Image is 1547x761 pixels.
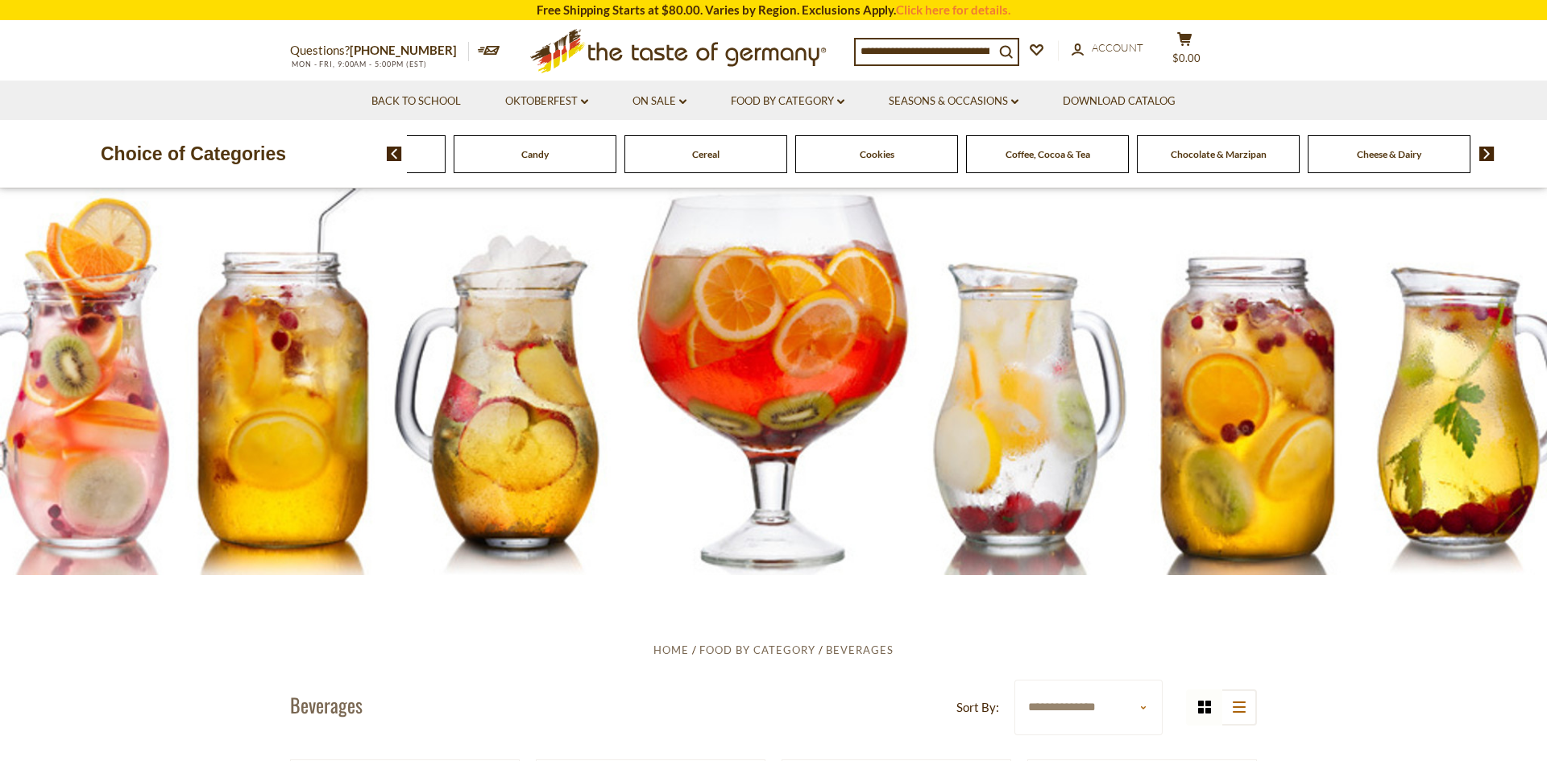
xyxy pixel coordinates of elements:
a: Back to School [371,93,461,110]
a: On Sale [632,93,686,110]
a: Download Catalog [1063,93,1176,110]
span: Account [1092,41,1143,54]
a: Cheese & Dairy [1357,148,1421,160]
img: next arrow [1479,147,1495,161]
span: MON - FRI, 9:00AM - 5:00PM (EST) [290,60,427,68]
a: Seasons & Occasions [889,93,1018,110]
a: Click here for details. [896,2,1010,17]
p: Questions? [290,40,469,61]
img: previous arrow [387,147,402,161]
a: [PHONE_NUMBER] [350,43,457,57]
a: Food By Category [699,643,815,656]
span: $0.00 [1172,52,1201,64]
a: Cookies [860,148,894,160]
a: Beverages [826,643,894,656]
a: Candy [521,148,549,160]
a: Oktoberfest [505,93,588,110]
label: Sort By: [956,697,999,718]
a: Chocolate & Marzipan [1171,148,1267,160]
a: Home [653,643,689,656]
button: $0.00 [1160,31,1209,72]
a: Coffee, Cocoa & Tea [1006,148,1090,160]
a: Account [1072,39,1143,57]
a: Cereal [692,148,720,160]
h1: Beverages [290,693,363,717]
a: Food By Category [731,93,844,110]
